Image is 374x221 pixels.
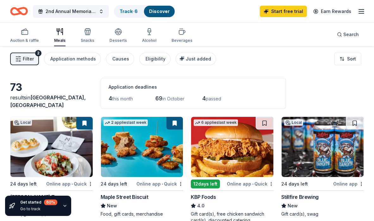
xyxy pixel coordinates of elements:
span: • [252,181,253,186]
div: Application methods [50,55,96,63]
span: 4 [202,95,206,102]
div: Alcohol [142,38,156,43]
img: Image for KBP Foods [191,117,273,177]
div: Local [284,119,303,126]
a: Start free trial [260,6,307,17]
div: Online app [333,180,364,188]
button: Search [332,28,364,41]
div: Auction & raffle [10,38,39,43]
div: Causes [112,55,129,63]
div: 6 applies last week [194,119,238,126]
a: Image for Maple Street Biscuit2 applieslast week24 days leftOnline app•QuickMaple Street BiscuitN... [101,117,184,217]
div: Local [13,119,32,126]
div: Maple Street Biscuit [101,193,148,201]
div: Go to track [20,206,57,212]
button: Eligibility [139,53,171,65]
div: Eligibility [146,55,165,63]
div: Gift card(s), swag [281,211,364,217]
button: Beverages [171,25,192,46]
span: New [288,202,298,210]
div: 73 [10,81,93,94]
img: Image for Marlow's Tavern [10,117,93,177]
button: Meals [54,25,65,46]
button: Just added [176,53,216,65]
span: passed [206,96,221,101]
button: Filter2 [10,53,39,65]
button: Sort [334,53,361,65]
div: 2 [35,50,41,56]
div: 2 applies last week [103,119,148,126]
a: Track· 6 [120,9,138,14]
span: 4 [109,95,112,102]
div: 12 days left [191,180,220,188]
a: Image for Stillfire BrewingLocal24 days leftOnline appStillfire BrewingNewGift card(s), swag [281,117,364,217]
span: this month [112,96,133,101]
button: Desserts [109,25,127,46]
span: 2nd Annual Memorial Fundraiser Honoring a Life Uploading a Future [46,8,96,15]
button: Alcohol [142,25,156,46]
span: Filter [23,55,34,63]
span: Search [343,31,359,38]
span: [GEOGRAPHIC_DATA], [GEOGRAPHIC_DATA] [10,94,86,108]
div: 24 days left [281,180,308,188]
span: 4.0 [197,202,204,210]
button: Snacks [81,25,94,46]
a: Home [10,4,28,19]
div: Desserts [109,38,127,43]
span: • [162,181,163,186]
span: 69 [155,95,162,102]
div: results [10,94,93,109]
span: • [72,181,73,186]
div: 24 days left [10,180,37,188]
div: Meals [54,38,65,43]
img: Image for Maple Street Biscuit [101,117,183,177]
button: Auction & raffle [10,25,39,46]
a: Earn Rewards [309,6,355,17]
span: in [10,94,86,108]
div: Get started [20,199,57,205]
div: Application deadlines [109,83,278,91]
span: in October [162,96,184,101]
span: New [107,202,117,210]
div: 60 % [44,199,57,205]
button: 2nd Annual Memorial Fundraiser Honoring a Life Uploading a Future [33,5,109,18]
div: Online app Quick [46,180,93,188]
div: Food, gift cards, merchandise [101,211,184,217]
div: 24 days left [101,180,127,188]
a: Image for Marlow's TavernLocal24 days leftOnline app•Quick[PERSON_NAME] TavernNewFood, gift card(s) [10,117,93,217]
button: Application methods [44,53,101,65]
div: Beverages [171,38,192,43]
div: Snacks [81,38,94,43]
img: Image for Stillfire Brewing [282,117,364,177]
div: KBP Foods [191,193,216,201]
a: Discover [149,9,170,14]
div: Stillfire Brewing [281,193,319,201]
button: Causes [106,53,134,65]
span: Just added [186,56,211,61]
div: Online app Quick [136,180,183,188]
button: Track· 6Discover [114,5,175,18]
div: Online app Quick [227,180,274,188]
span: Sort [347,55,356,63]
